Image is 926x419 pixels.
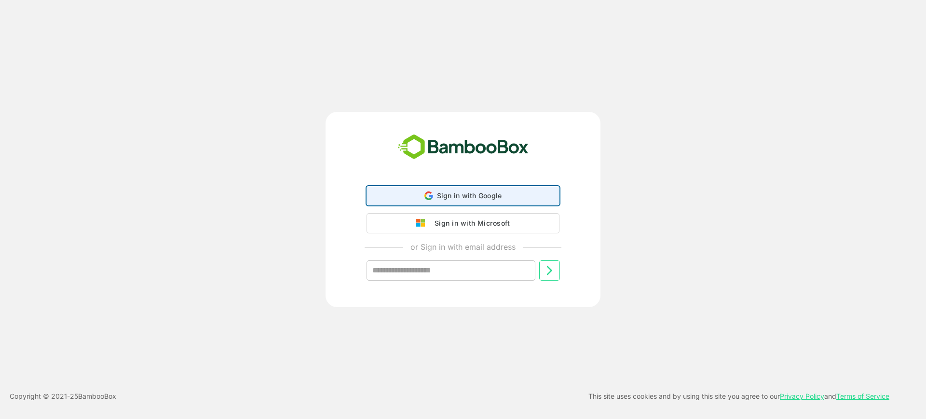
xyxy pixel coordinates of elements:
span: Sign in with Google [437,191,502,200]
img: google [416,219,430,228]
img: bamboobox [393,131,534,163]
p: This site uses cookies and by using this site you agree to our and [588,391,889,402]
p: Copyright © 2021- 25 BambooBox [10,391,116,402]
a: Privacy Policy [780,392,824,400]
div: Sign in with Microsoft [430,217,510,230]
button: Sign in with Microsoft [367,213,559,233]
div: Sign in with Google [367,186,559,205]
p: or Sign in with email address [410,241,516,253]
a: Terms of Service [836,392,889,400]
